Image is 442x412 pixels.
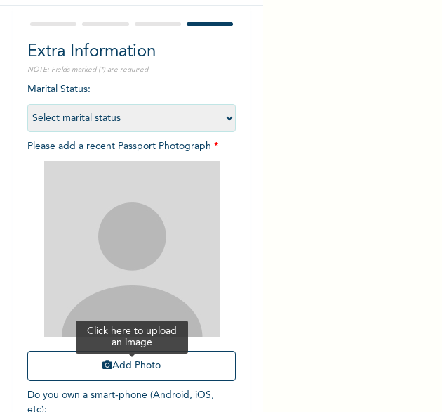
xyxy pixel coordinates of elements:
span: Marital Status : [27,84,236,123]
img: Crop [44,161,220,337]
span: Please add a recent Passport Photograph [27,141,236,388]
h2: Extra Information [27,39,236,65]
p: NOTE: Fields marked (*) are required [27,65,236,75]
button: Add Photo [27,351,236,381]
